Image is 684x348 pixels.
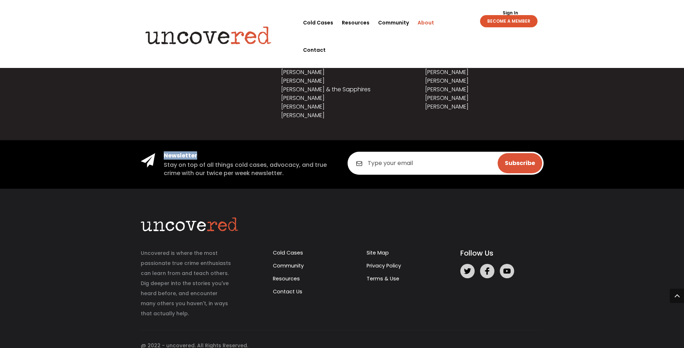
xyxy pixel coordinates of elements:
[378,9,409,36] a: Community
[367,262,401,269] a: Privacy Policy
[273,262,304,269] a: Community
[273,249,303,256] a: Cold Cases
[418,9,434,36] a: About
[499,11,522,15] a: Sign In
[303,9,333,36] a: Cold Cases
[460,248,543,258] h5: Follow Us
[498,153,542,173] input: Subscribe
[273,275,300,282] a: Resources
[342,9,369,36] a: Resources
[348,152,544,175] input: Type your email
[303,36,326,64] a: Contact
[367,275,399,282] a: Terms & Use
[273,288,302,295] a: Contact Us
[141,248,233,319] p: Uncovered is where the most passionate true crime enthusiasts can learn from and teach others. Di...
[139,21,278,49] img: Uncovered logo
[164,152,337,160] h4: Newsletter
[367,249,389,256] a: Site Map
[480,15,538,27] a: BECOME A MEMBER
[164,161,337,177] h5: Stay on top of all things cold cases, advocacy, and true crime with our twice per week newsletter.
